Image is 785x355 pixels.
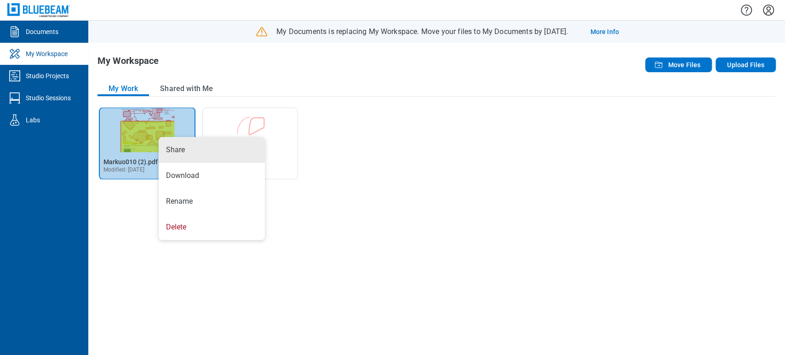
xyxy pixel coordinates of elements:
img: Markuo010 (2).pdf [100,108,195,152]
button: My Work [97,81,149,96]
button: Shared with Me [149,81,224,96]
svg: My Workspace [7,46,22,61]
div: Studio Sessions [26,93,71,103]
span: Move Files [668,60,700,69]
svg: Labs [7,113,22,127]
svg: Documents [7,24,22,39]
div: Documents [26,27,58,36]
button: Upload Files [716,57,776,72]
svg: Studio Projects [7,69,22,83]
div: Labs [26,115,40,125]
p: My Documents is replacing My Workspace. Move your files to My Documents by [DATE]. [276,27,568,37]
li: Share [159,137,265,163]
button: Move Files [645,57,712,72]
div: Open Markuo010 (2).pdf in Editor [99,108,195,179]
div: Open ARC.pdf in Editor [202,108,298,179]
svg: Studio Sessions [7,91,22,105]
ul: Menu [159,137,265,240]
span: Markuo010 (2).pdf [103,158,158,166]
span: Modified: [DATE] [103,166,144,173]
li: Download [159,163,265,189]
div: My Workspace [26,49,68,58]
div: Studio Projects [26,71,69,80]
li: Rename [159,189,265,214]
h1: My Workspace [97,56,159,70]
button: Settings [761,2,776,18]
li: Delete [159,214,265,240]
a: More Info [590,27,619,36]
img: Bluebeam, Inc. [7,3,70,17]
img: ARC.pdf [203,108,298,152]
